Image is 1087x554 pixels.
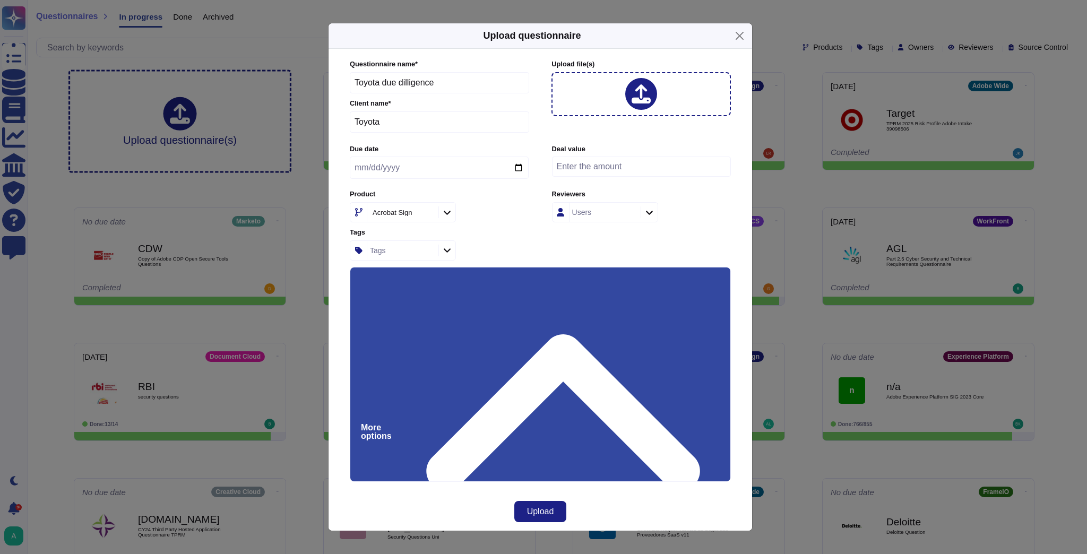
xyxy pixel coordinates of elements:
span: Upload [527,507,554,516]
label: Questionnaire name [350,61,529,68]
button: Upload [514,501,567,522]
input: Enter company name of the client [350,111,529,133]
label: Client name [350,100,529,107]
label: Tags [350,229,529,236]
label: Product [350,191,529,198]
div: Tags [370,247,386,254]
div: Acrobat Sign [373,209,412,216]
label: Reviewers [552,191,731,198]
h5: Upload questionnaire [483,29,581,43]
label: Due date [350,146,529,153]
span: Upload file (s) [551,60,594,68]
span: More options [361,423,407,440]
input: Enter questionnaire name [350,72,529,93]
button: Close [731,28,748,44]
div: Users [572,209,592,216]
input: Due date [350,157,529,179]
label: Deal value [552,146,731,153]
input: Enter the amount [552,157,731,177]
